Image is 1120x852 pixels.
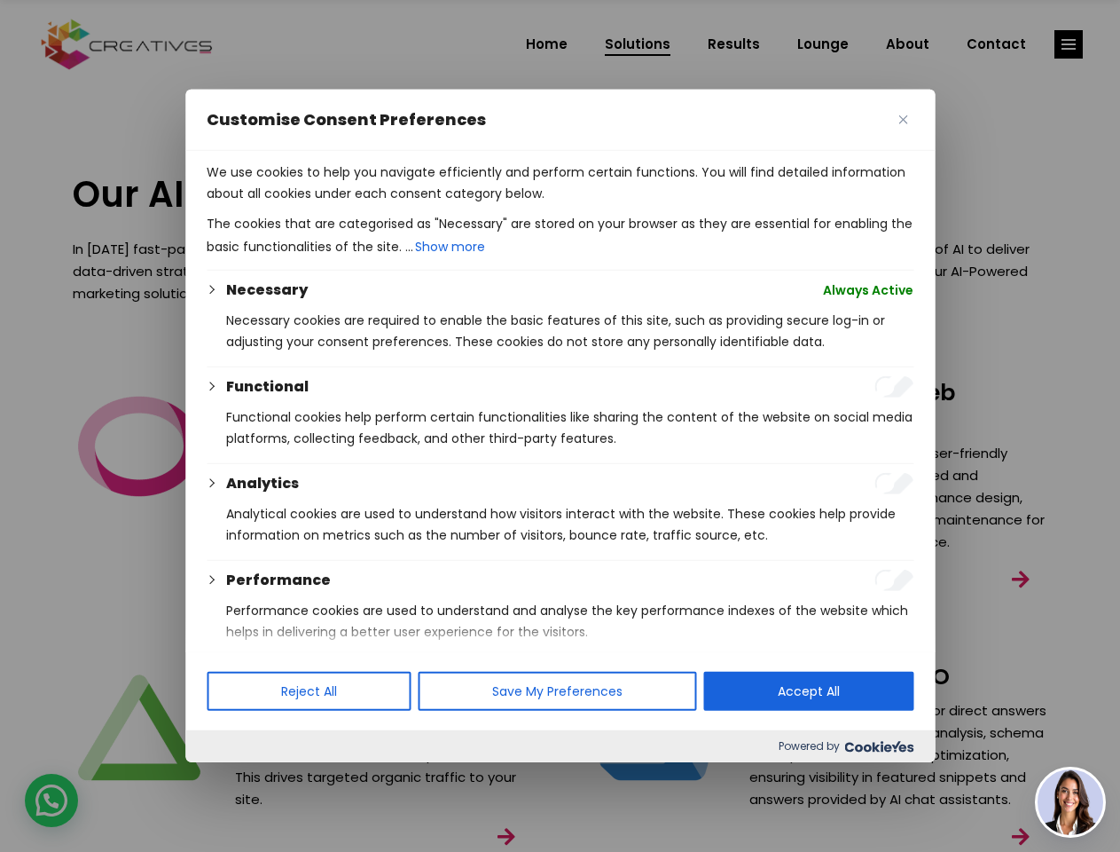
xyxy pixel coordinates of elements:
[703,672,913,711] button: Accept All
[185,90,935,762] div: Customise Consent Preferences
[226,473,299,494] button: Analytics
[844,741,913,753] img: Cookieyes logo
[898,115,907,124] img: Close
[226,406,913,449] p: Functional cookies help perform certain functionalities like sharing the content of the website o...
[1038,769,1103,835] img: agent
[207,109,486,130] span: Customise Consent Preferences
[226,280,308,301] button: Necessary
[418,672,696,711] button: Save My Preferences
[207,213,913,259] p: The cookies that are categorised as "Necessary" are stored on your browser as they are essential ...
[874,473,913,494] input: Enable Analytics
[823,280,913,301] span: Always Active
[874,570,913,591] input: Enable Performance
[226,570,331,591] button: Performance
[226,376,309,398] button: Functional
[207,672,411,711] button: Reject All
[226,310,913,352] p: Necessary cookies are required to enable the basic features of this site, such as providing secur...
[413,234,487,259] button: Show more
[892,109,913,130] button: Close
[207,162,913,204] p: We use cookies to help you navigate efficiently and perform certain functions. You will find deta...
[874,376,913,398] input: Enable Functional
[226,600,913,643] p: Performance cookies are used to understand and analyse the key performance indexes of the website...
[185,730,935,762] div: Powered by
[226,503,913,546] p: Analytical cookies are used to understand how visitors interact with the website. These cookies h...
